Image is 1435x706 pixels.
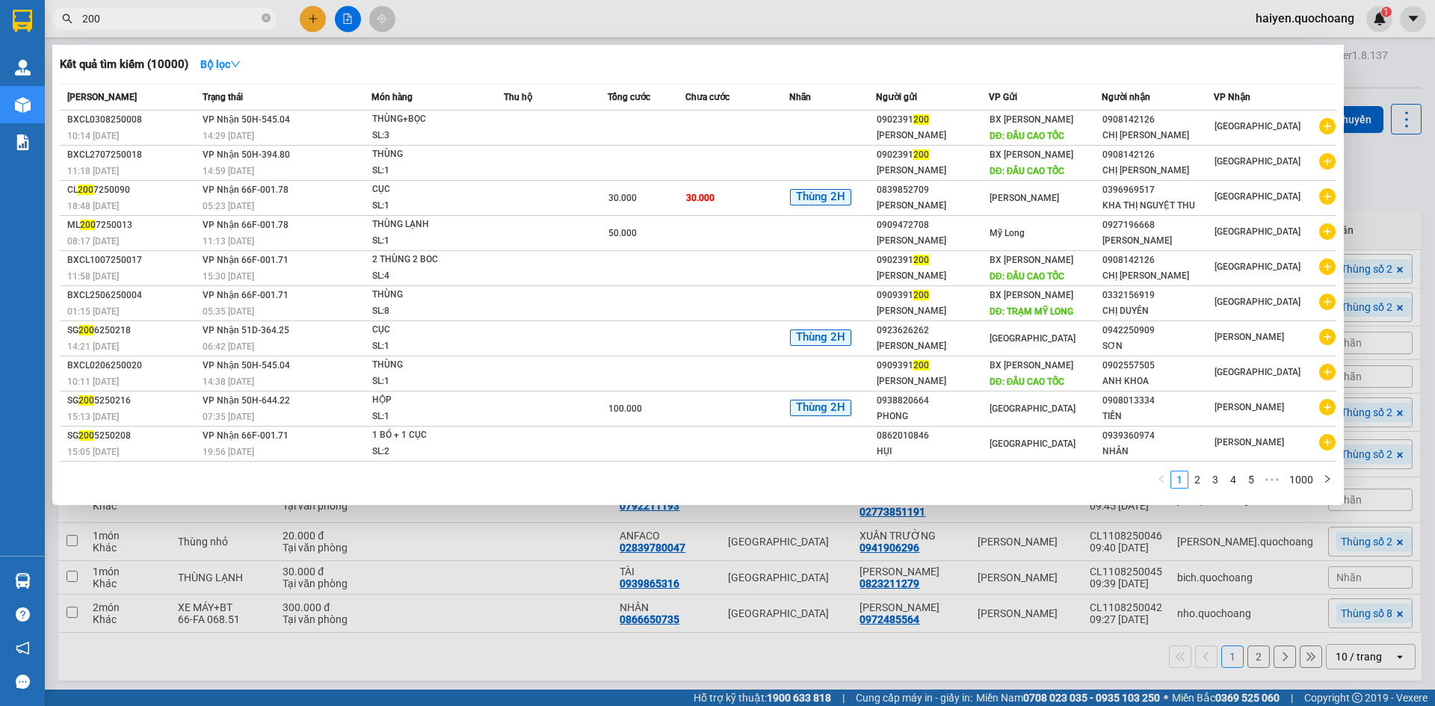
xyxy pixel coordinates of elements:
div: [PERSON_NAME] [877,128,988,143]
span: Thùng 2H [790,189,851,205]
span: 14:29 [DATE] [203,131,254,141]
button: left [1152,471,1170,489]
span: 14:59 [DATE] [203,166,254,176]
span: 15:13 [DATE] [67,412,119,422]
span: 200 [913,360,929,371]
span: [GEOGRAPHIC_DATA] [1215,367,1300,377]
span: 200 [80,220,96,230]
span: [PERSON_NAME] [67,92,137,102]
span: BX [PERSON_NAME] [990,114,1073,125]
a: 1 [1171,471,1188,488]
span: 11:18 [DATE] [67,166,119,176]
div: 0909391 [877,288,988,303]
div: SL: 4 [372,268,484,285]
span: DĐ: ĐẦU CAO TỐC [990,166,1064,176]
img: logo-vxr [13,10,32,32]
div: [PERSON_NAME] [877,163,988,179]
span: [GEOGRAPHIC_DATA] [1215,121,1300,131]
span: 07:35 [DATE] [203,412,254,422]
span: 200 [78,325,94,335]
div: [PERSON_NAME] [877,374,988,389]
div: THÙNG+BỌC [372,111,484,128]
span: 100.000 [608,403,642,414]
div: ANH KHOA [1102,374,1214,389]
div: HỤI [877,444,988,459]
div: [PERSON_NAME] [877,233,988,249]
span: plus-circle [1319,153,1336,170]
span: Nhãn [789,92,811,102]
div: CHỊ DUYÊN [1102,303,1214,319]
div: CHỊ [PERSON_NAME] [1102,268,1214,284]
span: plus-circle [1319,188,1336,205]
span: 200 [78,395,94,406]
span: 10:14 [DATE] [67,131,119,141]
span: VP Nhận 50H-545.04 [203,360,290,371]
span: plus-circle [1319,223,1336,240]
img: solution-icon [15,134,31,150]
span: DĐ: TRẠM MỸ LONG [990,306,1073,317]
div: 0923626262 [877,323,988,338]
span: 08:17 [DATE] [67,236,119,247]
div: [PERSON_NAME] [877,268,988,284]
span: 200 [913,114,929,125]
li: 1 [1170,471,1188,489]
div: 0942250909 [1102,323,1214,338]
span: right [1323,474,1332,483]
span: 14:21 [DATE] [67,341,119,352]
span: VP Nhận 50H-394.80 [203,149,290,160]
span: plus-circle [1319,434,1336,450]
span: Thu hộ [504,92,532,102]
span: 05:35 [DATE] [203,306,254,317]
span: VP Nhận 66F-001.71 [203,255,288,265]
div: 0332156919 [1102,288,1214,303]
span: Chưa cước [685,92,729,102]
span: Tổng cước [608,92,650,102]
span: 30.000 [608,193,637,203]
span: question-circle [16,607,30,622]
li: Next Page [1318,471,1336,489]
li: 5 [1242,471,1260,489]
a: 2 [1189,471,1206,488]
div: [PERSON_NAME] [877,338,988,354]
div: HỘP [372,392,484,409]
div: 1 BÓ + 1 CỤC [372,427,484,444]
div: 0938820664 [877,393,988,409]
span: plus-circle [1319,364,1336,380]
span: 30.000 [686,193,715,203]
span: VP Gửi [989,92,1017,102]
div: 0908013334 [1102,393,1214,409]
div: CHỊ [PERSON_NAME] [1102,128,1214,143]
div: 0908142126 [1102,112,1214,128]
span: 05:23 [DATE] [203,201,254,211]
span: close-circle [262,12,271,26]
span: [GEOGRAPHIC_DATA] [990,333,1076,344]
span: DĐ: ĐẦU CAO TỐC [990,271,1064,282]
div: SL: 2 [372,444,484,460]
span: 18:48 [DATE] [67,201,119,211]
div: BXCL0308250008 [67,112,198,128]
button: right [1318,471,1336,489]
span: 200 [913,149,929,160]
span: [GEOGRAPHIC_DATA] [1215,226,1300,237]
div: SL: 1 [372,163,484,179]
div: SL: 1 [372,233,484,250]
span: 19:56 [DATE] [203,447,254,457]
span: Món hàng [371,92,413,102]
span: 200 [913,255,929,265]
span: Trạng thái [203,92,243,102]
div: CL 7250090 [67,182,198,198]
div: THÙNG [372,146,484,163]
div: [PERSON_NAME] [877,303,988,319]
span: VP Nhận 66F-001.78 [203,185,288,195]
div: BXCL1007250017 [67,253,198,268]
div: CHỊ [PERSON_NAME] [1102,163,1214,179]
div: 0909472708 [877,217,988,233]
span: VP Nhận 66F-001.71 [203,430,288,441]
div: CỤC [372,322,484,338]
button: Bộ lọcdown [188,52,253,76]
div: [PERSON_NAME] [877,198,988,214]
span: ••• [1260,471,1284,489]
div: 0927196668 [1102,217,1214,233]
span: left [1157,474,1166,483]
div: 0862010846 [877,428,988,444]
